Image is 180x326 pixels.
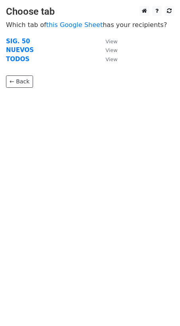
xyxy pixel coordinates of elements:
[98,56,117,63] a: View
[140,288,180,326] div: Widget de chat
[98,46,117,54] a: View
[46,21,103,29] a: this Google Sheet
[6,75,33,88] a: ← Back
[6,46,34,54] a: NUEVOS
[6,38,30,45] a: SIG. 50
[106,47,117,53] small: View
[106,56,117,62] small: View
[6,6,174,17] h3: Choose tab
[140,288,180,326] iframe: Chat Widget
[6,21,174,29] p: Which tab of has your recipients?
[106,39,117,44] small: View
[6,56,29,63] a: TODOS
[98,38,117,45] a: View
